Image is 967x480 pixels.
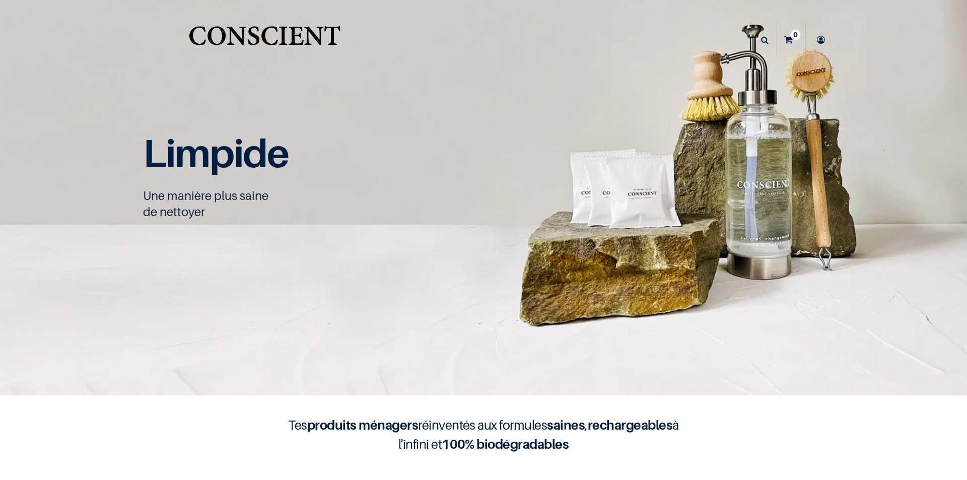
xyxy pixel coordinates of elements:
a: 0 [777,22,805,57]
h4: Tes réinventés aux formules , à l'infini et [282,416,685,454]
b: saines [547,417,585,433]
img: Conscient [187,20,342,60]
p: Une manière plus saine de nettoyer [143,188,470,220]
sup: 0 [791,30,800,40]
b: 100% biodégradables [442,436,569,452]
span: Limpide [143,129,289,176]
b: produits ménagers [307,417,418,433]
a: Logo of Conscient [187,20,342,60]
b: rechargeables [588,417,672,433]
